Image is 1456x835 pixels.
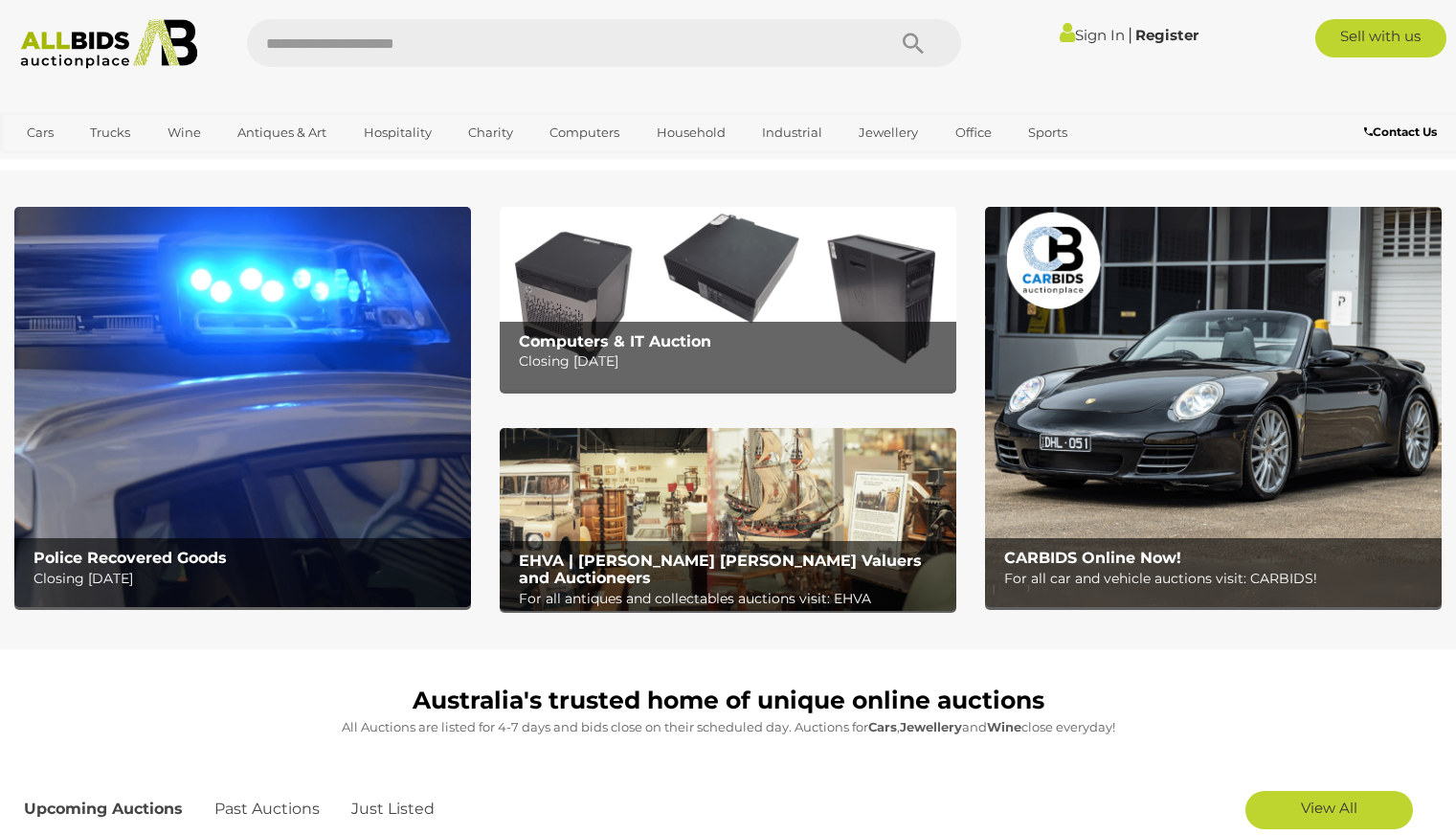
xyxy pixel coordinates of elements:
p: Closing [DATE] [519,350,947,373]
img: EHVA | Evans Hastings Valuers and Auctioneers [500,428,956,611]
b: CARBIDS Online Now! [1004,549,1181,567]
b: Police Recovered Goods [34,549,227,567]
a: Wine [155,117,213,148]
a: [GEOGRAPHIC_DATA] [14,148,175,180]
a: CARBIDS Online Now! CARBIDS Online Now! For all car and vehicle auctions visit: CARBIDS! [985,207,1442,607]
a: Sports [1016,117,1080,148]
a: Charity [456,117,526,148]
span: View All [1301,799,1357,817]
a: Cars [14,117,66,148]
a: Hospitality [351,117,444,148]
button: Search [865,19,961,67]
a: Sign In [1060,26,1125,44]
a: EHVA | Evans Hastings Valuers and Auctioneers EHVA | [PERSON_NAME] [PERSON_NAME] Valuers and Auct... [500,428,956,611]
h1: Australia's trusted home of unique online auctions [24,688,1432,714]
b: EHVA | [PERSON_NAME] [PERSON_NAME] Valuers and Auctioneers [519,552,922,587]
p: All Auctions are listed for 4-7 days and bids close on their scheduled day. Auctions for , and cl... [24,716,1432,738]
a: Trucks [78,117,143,148]
strong: Cars [868,719,897,734]
a: View All [1245,791,1413,829]
a: Household [644,117,738,148]
p: Closing [DATE] [34,567,461,591]
b: Computers & IT Auction [519,332,711,350]
a: Computers & IT Auction Computers & IT Auction Closing [DATE] [500,207,956,390]
a: Contact Us [1364,122,1442,143]
strong: Jewellery [900,719,962,734]
a: Office [943,117,1004,148]
a: Police Recovered Goods Police Recovered Goods Closing [DATE] [14,207,471,607]
b: Contact Us [1364,124,1437,139]
img: Police Recovered Goods [14,207,471,607]
img: Computers & IT Auction [500,207,956,390]
span: | [1128,24,1132,45]
a: Jewellery [846,117,930,148]
a: Antiques & Art [225,117,339,148]
p: For all antiques and collectables auctions visit: EHVA [519,587,947,611]
a: Sell with us [1315,19,1446,57]
a: Computers [537,117,632,148]
strong: Wine [987,719,1021,734]
a: Register [1135,26,1198,44]
a: Industrial [750,117,835,148]
p: For all car and vehicle auctions visit: CARBIDS! [1004,567,1432,591]
img: Allbids.com.au [11,19,208,69]
img: CARBIDS Online Now! [985,207,1442,607]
